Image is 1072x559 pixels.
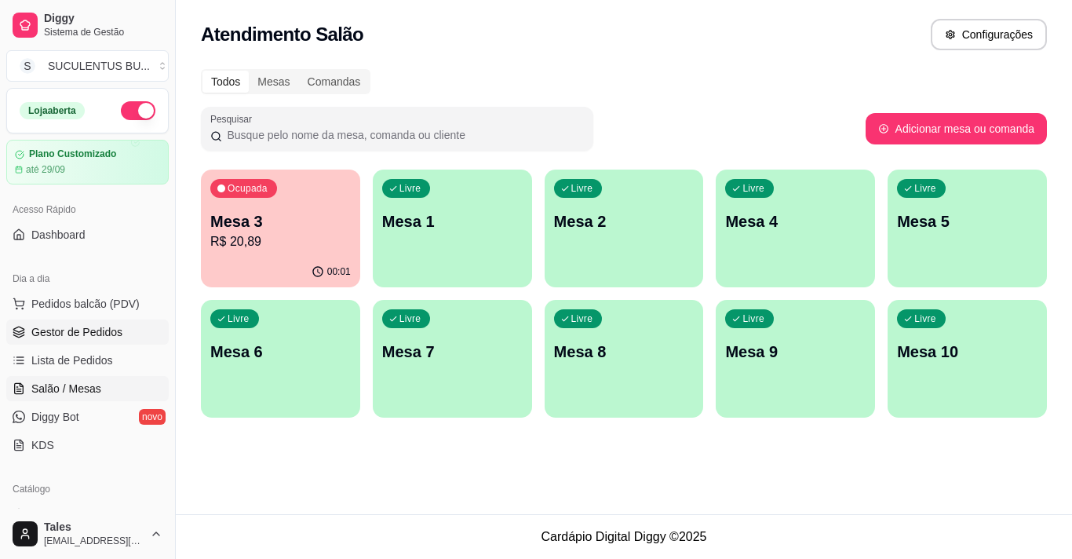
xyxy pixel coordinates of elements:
[931,19,1047,50] button: Configurações
[716,170,875,287] button: LivreMesa 4
[716,300,875,418] button: LivreMesa 9
[725,341,866,363] p: Mesa 9
[31,381,101,396] span: Salão / Mesas
[888,300,1047,418] button: LivreMesa 10
[725,210,866,232] p: Mesa 4
[6,376,169,401] a: Salão / Mesas
[742,312,764,325] p: Livre
[210,210,351,232] p: Mesa 3
[210,341,351,363] p: Mesa 6
[44,535,144,547] span: [EMAIL_ADDRESS][DOMAIN_NAME]
[6,197,169,222] div: Acesso Rápido
[228,312,250,325] p: Livre
[866,113,1047,144] button: Adicionar mesa ou comanda
[31,296,140,312] span: Pedidos balcão (PDV)
[6,266,169,291] div: Dia a dia
[742,182,764,195] p: Livre
[897,341,1037,363] p: Mesa 10
[201,300,360,418] button: LivreMesa 6
[888,170,1047,287] button: LivreMesa 5
[31,324,122,340] span: Gestor de Pedidos
[29,148,116,160] article: Plano Customizado
[6,6,169,44] a: DiggySistema de Gestão
[6,291,169,316] button: Pedidos balcão (PDV)
[6,433,169,458] a: KDS
[202,71,249,93] div: Todos
[44,521,144,535] span: Tales
[6,222,169,247] a: Dashboard
[299,71,370,93] div: Comandas
[210,232,351,251] p: R$ 20,89
[31,409,79,425] span: Diggy Bot
[44,26,162,38] span: Sistema de Gestão
[228,182,268,195] p: Ocupada
[554,210,695,232] p: Mesa 2
[554,341,695,363] p: Mesa 8
[121,101,155,120] button: Alterar Status
[6,140,169,185] a: Plano Customizadoaté 29/09
[176,514,1072,559] footer: Cardápio Digital Diggy © 2025
[6,320,169,345] a: Gestor de Pedidos
[382,341,523,363] p: Mesa 7
[373,300,532,418] button: LivreMesa 7
[399,312,421,325] p: Livre
[897,210,1037,232] p: Mesa 5
[26,163,65,176] article: até 29/09
[31,437,54,453] span: KDS
[545,300,704,418] button: LivreMesa 8
[31,227,86,243] span: Dashboard
[44,12,162,26] span: Diggy
[571,182,593,195] p: Livre
[6,348,169,373] a: Lista de Pedidos
[327,265,351,278] p: 00:01
[6,477,169,502] div: Catálogo
[222,127,584,143] input: Pesquisar
[6,404,169,429] a: Diggy Botnovo
[914,182,936,195] p: Livre
[201,22,363,47] h2: Atendimento Salão
[545,170,704,287] button: LivreMesa 2
[399,182,421,195] p: Livre
[249,71,298,93] div: Mesas
[6,502,169,527] a: Produtos
[373,170,532,287] button: LivreMesa 1
[48,58,150,74] div: SUCULENTUS BU ...
[6,50,169,82] button: Select a team
[20,58,35,74] span: S
[914,312,936,325] p: Livre
[382,210,523,232] p: Mesa 1
[20,102,85,119] div: Loja aberta
[6,515,169,553] button: Tales[EMAIL_ADDRESS][DOMAIN_NAME]
[571,312,593,325] p: Livre
[210,112,257,126] label: Pesquisar
[201,170,360,287] button: OcupadaMesa 3R$ 20,8900:01
[31,506,75,522] span: Produtos
[31,353,113,368] span: Lista de Pedidos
